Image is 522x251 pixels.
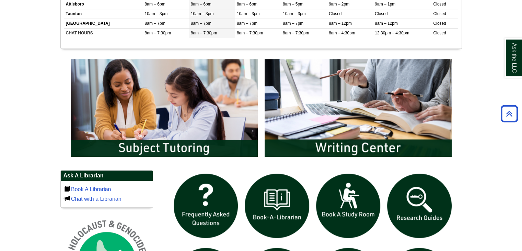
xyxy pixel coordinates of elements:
[237,2,257,7] span: 8am – 6pm
[145,31,171,35] span: 8am – 7:30pm
[433,11,446,16] span: Closed
[237,21,257,26] span: 8am – 7pm
[241,170,313,242] img: Book a Librarian icon links to book a librarian web page
[283,2,303,7] span: 8am – 5pm
[71,196,121,202] a: Chat with a Librarian
[375,2,395,7] span: 9am – 1pm
[170,170,242,242] img: frequently asked questions
[375,31,409,35] span: 12:30pm – 4:30pm
[237,11,260,16] span: 10am – 3pm
[191,31,217,35] span: 8am – 7:30pm
[261,56,455,160] img: Writing Center Information
[313,170,384,242] img: book a study room icon links to book a study room web page
[71,186,111,192] a: Book A Librarian
[433,31,446,35] span: Closed
[433,2,446,7] span: Closed
[237,31,263,35] span: 8am – 7:30pm
[384,170,455,242] img: Research Guides icon links to research guides web page
[191,11,214,16] span: 10am – 3pm
[375,21,398,26] span: 8am – 12pm
[329,2,349,7] span: 9am – 2pm
[67,56,455,163] div: slideshow
[283,31,309,35] span: 8am – 7:30pm
[283,21,303,26] span: 8am – 7pm
[64,29,143,38] td: CHAT HOURS
[191,21,211,26] span: 8am – 7pm
[145,21,165,26] span: 8am – 7pm
[329,31,355,35] span: 8am – 4:30pm
[67,56,261,160] img: Subject Tutoring Information
[145,2,165,7] span: 8am – 6pm
[498,109,520,118] a: Back to Top
[329,11,341,16] span: Closed
[283,11,306,16] span: 10am – 3pm
[433,21,446,26] span: Closed
[145,11,168,16] span: 10am – 3pm
[329,21,352,26] span: 8am – 12pm
[61,171,153,181] h2: Ask A Librarian
[375,11,387,16] span: Closed
[64,19,143,29] td: [GEOGRAPHIC_DATA]
[64,9,143,19] td: Taunton
[191,2,211,7] span: 8am – 6pm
